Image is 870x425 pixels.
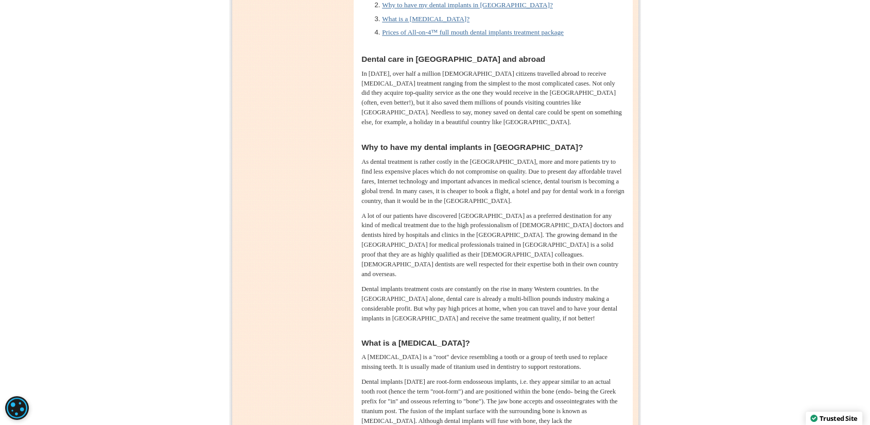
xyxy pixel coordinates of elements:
div: Cookie consent button [5,396,29,420]
p: A [MEDICAL_DATA] is a "root" device resembling a tooth or a group of teeth used to replace missin... [361,352,625,371]
h4: Dental care in [GEOGRAPHIC_DATA] and abroad [361,55,625,64]
p: In [DATE], over half a million [DEMOGRAPHIC_DATA] citizens travelled abroad to receive [MEDICAL_D... [361,69,625,127]
a: What is a [MEDICAL_DATA]? [382,15,469,23]
h4: Why to have my dental implants in [GEOGRAPHIC_DATA]? [361,143,625,151]
a: Prices of All-on-4™ full mouth dental implants treatment package [382,28,564,36]
p: Dental implants treatment costs are constantly on the rise in many Western countries. In the [GEO... [361,284,625,323]
a: Why to have my dental implants in [GEOGRAPHIC_DATA]? [382,1,553,9]
h4: What is a [MEDICAL_DATA]? [361,338,625,347]
p: A lot of our patients have discovered [GEOGRAPHIC_DATA] as a preferred destination for any kind o... [361,211,625,279]
p: As dental treatment is rather costly in the [GEOGRAPHIC_DATA], more and more patients try to find... [361,157,625,206]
